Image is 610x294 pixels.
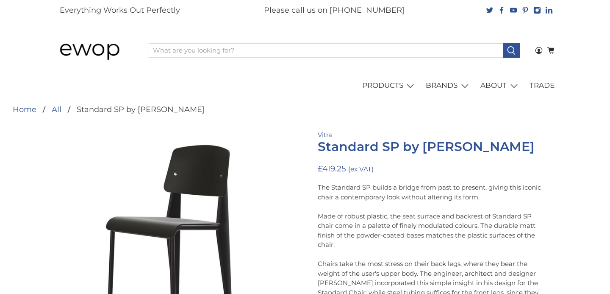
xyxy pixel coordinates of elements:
a: Vitra [318,131,332,139]
h1: Standard SP by [PERSON_NAME] [318,140,546,154]
a: All [52,106,61,113]
span: £419.25 [318,164,346,174]
nav: breadcrumbs [13,106,205,113]
span: The Standard SP builds a bridge from past to present, giving this iconic chair a contemporary loo... [318,183,541,201]
nav: main navigation [51,74,559,98]
a: TRADE [525,74,560,98]
small: (ex VAT) [348,165,374,173]
p: Please call us on [PHONE_NUMBER] [264,5,405,16]
a: BRANDS [421,74,476,98]
a: PRODUCTS [357,74,421,98]
a: Home [13,106,36,113]
a: ABOUT [476,74,525,98]
p: Everything Works Out Perfectly [60,5,180,16]
input: What are you looking for? [149,43,503,58]
li: Standard SP by [PERSON_NAME] [61,106,205,113]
